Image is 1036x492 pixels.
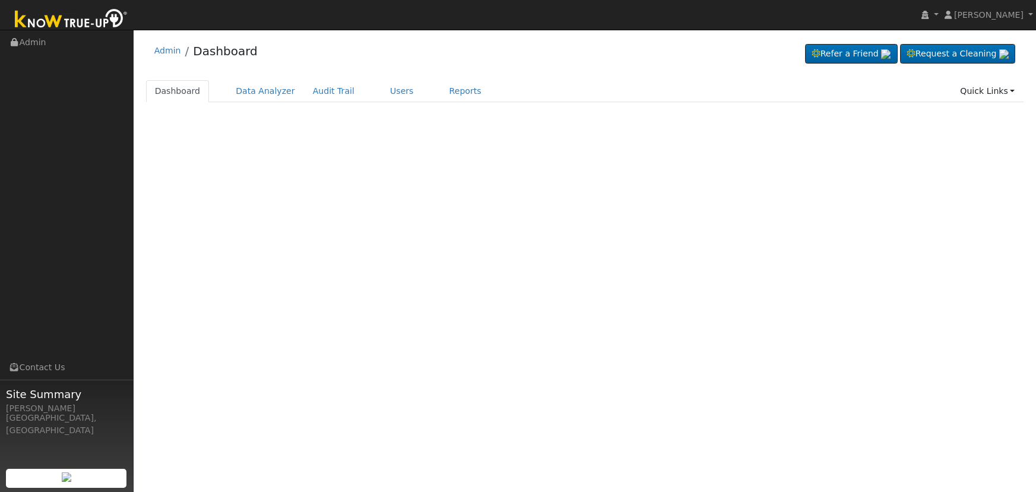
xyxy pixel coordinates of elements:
[381,80,423,102] a: Users
[193,44,258,58] a: Dashboard
[62,472,71,482] img: retrieve
[805,44,898,64] a: Refer a Friend
[6,386,127,402] span: Site Summary
[441,80,490,102] a: Reports
[6,412,127,437] div: [GEOGRAPHIC_DATA], [GEOGRAPHIC_DATA]
[954,10,1024,20] span: [PERSON_NAME]
[154,46,181,55] a: Admin
[227,80,304,102] a: Data Analyzer
[9,7,134,33] img: Know True-Up
[881,49,891,59] img: retrieve
[999,49,1009,59] img: retrieve
[304,80,363,102] a: Audit Trail
[900,44,1015,64] a: Request a Cleaning
[951,80,1024,102] a: Quick Links
[146,80,210,102] a: Dashboard
[6,402,127,415] div: [PERSON_NAME]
